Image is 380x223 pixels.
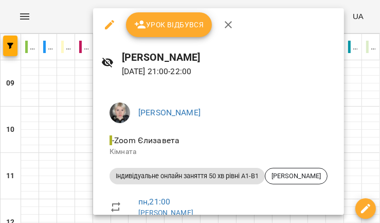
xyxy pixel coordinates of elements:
[265,171,327,181] span: [PERSON_NAME]
[122,49,336,65] h6: [PERSON_NAME]
[110,171,265,181] span: Індивідуальне онлайн заняття 50 хв рівні А1-В1
[110,147,328,157] p: Кімната
[122,65,336,78] p: [DATE] 21:00 - 22:00
[265,168,328,184] div: [PERSON_NAME]
[110,102,130,123] img: e6b29b008becd306e3c71aec93de28f6.jpeg
[134,19,204,31] span: Урок відбувся
[138,197,170,207] a: пн , 21:00
[126,12,212,37] button: Урок відбувся
[138,108,201,117] a: [PERSON_NAME]
[110,135,182,145] span: - Zoom Єлизавета
[138,209,193,217] a: [PERSON_NAME]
